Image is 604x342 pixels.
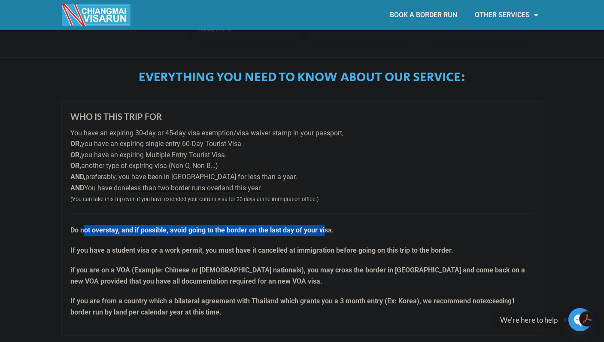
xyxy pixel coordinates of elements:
h4: EVERYTHING YOU NEED TO KNOW ABOUT OUR SERVICE: [62,71,543,84]
strong: AND, [70,173,85,181]
a: BOOK A BORDER RUN [381,5,466,25]
b: OR, [70,140,81,148]
strong: AND [70,184,84,192]
span: (You can take this trip even if you have extended your current visa for 30 days at the immigratio... [70,196,319,202]
strong: if you are on a VOA (Example: Chinese or [DEMOGRAPHIC_DATA] nationals), you may cross the border ... [70,266,525,285]
b: If you are from a country which a bilateral agreement with Thailand which grants you a 3 month en... [70,297,483,305]
b: OR, [70,162,81,170]
span: less than two border runs overland this year. [129,184,262,192]
b: exceeding [483,298,511,305]
b: OR, [70,151,81,159]
strong: If you have a student visa or a work permit, you must have it cancelled at immigration before goi... [70,246,453,254]
span: preferably, y [85,173,122,181]
p: You have an expiring 30-day or 45-day visa exemption/visa waiver stamp in your passport, you have... [70,128,534,205]
a: OTHER SERVICES [466,5,547,25]
strong: Do not overstay, and if possible, avoid going to the border on the last day of your visa. [70,226,334,234]
b: 1 border run by land per calendar year at this time. [70,297,515,316]
strong: WHO IS THIS TRIP FOR [70,111,162,122]
nav: Menu [302,5,547,25]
